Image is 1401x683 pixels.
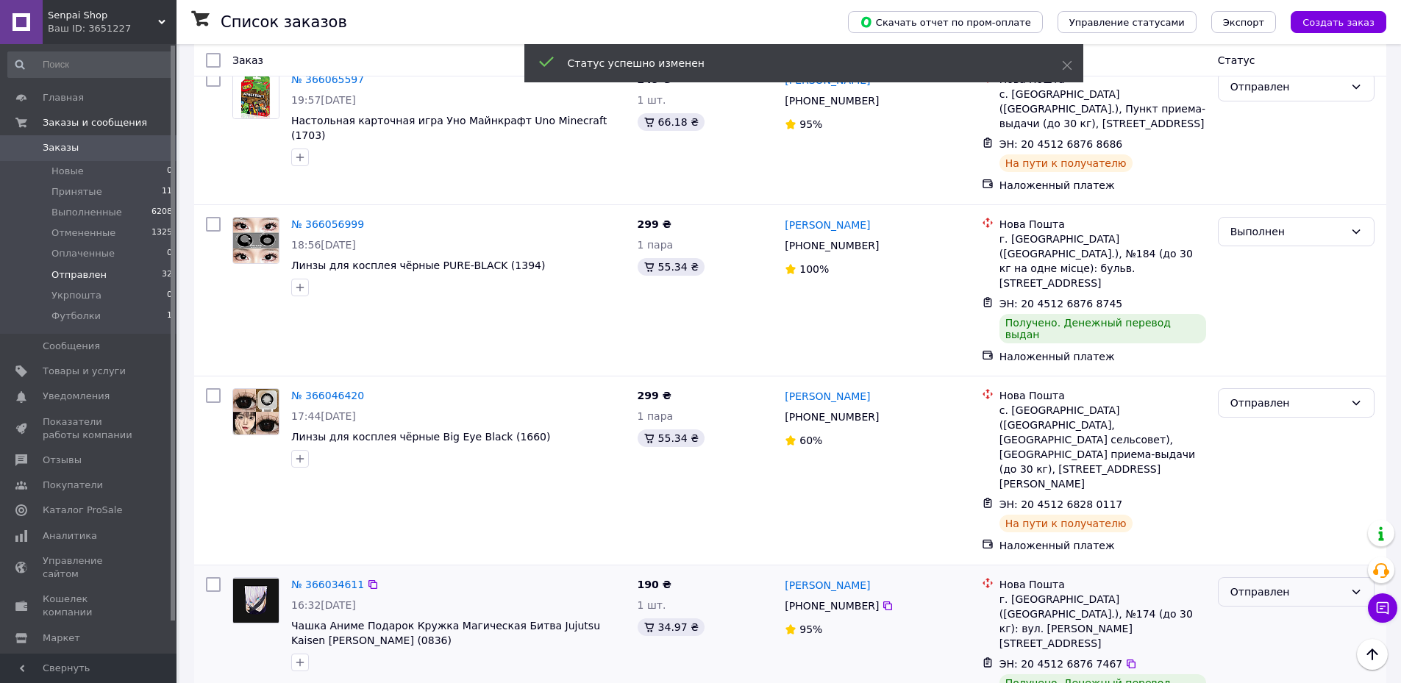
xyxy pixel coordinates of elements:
[43,116,147,129] span: Заказы и сообщения
[999,138,1123,150] span: ЭН: 20 4512 6876 8686
[291,260,545,271] a: Линзы для косплея чёрные PURE-BLACK (1394)
[291,620,600,646] span: Чашка Аниме Подарок Кружка Магическая Битва Jujutsu Kaisen [PERSON_NAME] (0836)
[799,623,822,635] span: 95%
[151,226,172,240] span: 1325
[999,658,1123,670] span: ЭН: 20 4512 6876 7467
[291,218,364,230] a: № 366056999
[782,90,882,111] div: [PHONE_NUMBER]
[43,632,80,645] span: Маркет
[638,429,705,447] div: 55.34 ₴
[167,165,172,178] span: 0
[51,185,102,199] span: Принятые
[291,74,364,85] a: № 366065597
[232,388,279,435] a: Фото товару
[999,72,1206,87] div: Нова Пошта
[291,410,356,422] span: 17:44[DATE]
[291,431,550,443] span: Линзы для косплея чёрные Big Eye Black (1660)
[43,504,122,517] span: Каталог ProSale
[568,56,1025,71] div: Статус успешно изменен
[162,268,172,282] span: 32
[291,115,607,141] a: Настольная карточная игра Уно Майнкрафт Uno Minecraft (1703)
[1230,79,1344,95] div: Отправлен
[799,435,822,446] span: 60%
[167,310,172,323] span: 1
[291,94,356,106] span: 19:57[DATE]
[999,87,1206,131] div: с. [GEOGRAPHIC_DATA] ([GEOGRAPHIC_DATA].), Пункт приема-выдачи (до 30 кг), [STREET_ADDRESS]
[291,390,364,401] a: № 366046420
[785,578,870,593] a: [PERSON_NAME]
[51,226,115,240] span: Отмененные
[638,579,671,590] span: 190 ₴
[1291,11,1386,33] button: Создать заказ
[43,554,136,581] span: Управление сайтом
[233,389,279,434] img: Фото товару
[232,54,263,66] span: Заказ
[233,218,279,263] img: Фото товару
[1230,395,1344,411] div: Отправлен
[51,289,101,302] span: Укрпошта
[638,218,671,230] span: 299 ₴
[999,178,1206,193] div: Наложенный платеж
[48,9,158,22] span: Senpai Shop
[232,72,279,119] a: Фото товару
[51,165,84,178] span: Новые
[999,577,1206,592] div: Нова Пошта
[860,15,1031,29] span: Скачать отчет по пром-оплате
[1302,17,1375,28] span: Создать заказ
[999,403,1206,491] div: с. [GEOGRAPHIC_DATA] ([GEOGRAPHIC_DATA], [GEOGRAPHIC_DATA] сельсовет), [GEOGRAPHIC_DATA] приема-в...
[1218,54,1255,66] span: Статус
[51,206,122,219] span: Выполненные
[43,415,136,442] span: Показатели работы компании
[999,498,1123,510] span: ЭН: 20 4512 6828 0117
[291,579,364,590] a: № 366034611
[48,22,177,35] div: Ваш ID: 3651227
[1223,17,1264,28] span: Экспорт
[43,454,82,467] span: Отзывы
[799,263,829,275] span: 100%
[291,599,356,611] span: 16:32[DATE]
[999,515,1133,532] div: На пути к получателю
[638,258,705,276] div: 55.34 ₴
[291,239,356,251] span: 18:56[DATE]
[999,232,1206,290] div: г. [GEOGRAPHIC_DATA] ([GEOGRAPHIC_DATA].), №184 (до 30 кг на одне місце): бульв. [STREET_ADDRESS]
[999,217,1206,232] div: Нова Пошта
[162,185,172,199] span: 11
[51,268,107,282] span: Отправлен
[221,13,347,31] h1: Список заказов
[638,618,705,636] div: 34.97 ₴
[43,91,84,104] span: Главная
[848,11,1043,33] button: Скачать отчет по пром-оплате
[51,310,101,323] span: Футболки
[43,340,100,353] span: Сообщения
[638,599,666,611] span: 1 шт.
[782,596,882,616] div: [PHONE_NUMBER]
[782,235,882,256] div: [PHONE_NUMBER]
[1230,584,1344,600] div: Отправлен
[43,390,110,403] span: Уведомления
[999,538,1206,553] div: Наложенный платеж
[999,314,1206,343] div: Получено. Денежный перевод выдан
[43,141,79,154] span: Заказы
[999,388,1206,403] div: Нова Пошта
[785,389,870,404] a: [PERSON_NAME]
[43,365,126,378] span: Товары и услуги
[1276,15,1386,27] a: Создать заказ
[233,579,279,623] img: Фото товару
[638,390,671,401] span: 299 ₴
[1368,593,1397,623] button: Чат с покупателем
[151,206,172,219] span: 6208
[799,118,822,130] span: 95%
[785,218,870,232] a: [PERSON_NAME]
[232,217,279,264] a: Фото товару
[782,407,882,427] div: [PHONE_NUMBER]
[1069,17,1185,28] span: Управление статусами
[1230,224,1344,240] div: Выполнен
[638,94,666,106] span: 1 шт.
[167,247,172,260] span: 0
[43,593,136,619] span: Кошелек компании
[7,51,174,78] input: Поиск
[999,298,1123,310] span: ЭН: 20 4512 6876 8745
[638,113,705,131] div: 66.18 ₴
